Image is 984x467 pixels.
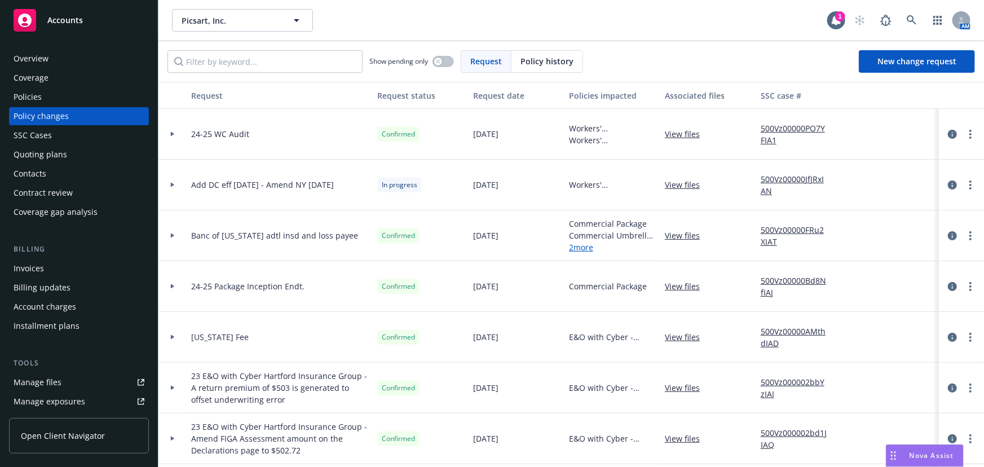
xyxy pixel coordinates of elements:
a: 500Vz00000JfJRxIAN [761,173,836,197]
a: New change request [859,50,975,73]
a: Search [901,9,923,32]
span: Commercial Umbrella - Umbrella $5M [569,230,656,241]
div: Toggle Row Expanded [158,312,187,363]
a: 500Vz00000AMthdIAD [761,325,836,349]
a: circleInformation [946,127,959,141]
span: Policy history [520,55,573,67]
a: Policies [9,88,149,106]
a: circleInformation [946,381,959,395]
a: 500Vz000002bbYzIAI [761,376,836,400]
span: Confirmed [382,129,415,139]
a: 500Vz00000FRu2XIAT [761,224,836,248]
div: Billing updates [14,279,70,297]
div: Tools [9,358,149,369]
span: [DATE] [473,230,498,241]
span: [DATE] [473,433,498,444]
a: 500Vz00000Bd8NfIAJ [761,275,836,298]
div: Toggle Row Expanded [158,363,187,413]
span: In progress [382,180,417,190]
span: Add DC eff [DATE] - Amend NY [DATE] [191,179,334,191]
a: circleInformation [946,331,959,344]
div: Policies impacted [569,90,656,102]
span: Request [470,55,502,67]
a: Overview [9,50,149,68]
div: Account charges [14,298,76,316]
span: Confirmed [382,281,415,292]
div: Drag to move [886,445,901,466]
a: more [964,280,977,293]
a: Account charges [9,298,149,316]
a: circleInformation [946,229,959,243]
span: Workers' Compensation - Outside [GEOGRAPHIC_DATA] Work Comp [569,134,656,146]
span: Workers' Compensation - Outside [GEOGRAPHIC_DATA] Work Comp [569,179,656,191]
span: Open Client Navigator [21,430,105,442]
a: Quoting plans [9,146,149,164]
span: Nova Assist [910,451,954,460]
span: New change request [877,56,956,67]
div: SSC Cases [14,126,52,144]
a: more [964,331,977,344]
span: Confirmed [382,383,415,393]
a: Coverage [9,69,149,87]
a: View files [665,179,709,191]
span: Confirmed [382,434,415,444]
span: Confirmed [382,332,415,342]
a: Contacts [9,165,149,183]
a: Contract review [9,184,149,202]
span: E&O with Cyber - E&O/Cyber $5M/$100K retention [569,331,656,343]
span: E&O with Cyber - E&O/Cyber $5M/$50K retention [569,382,656,394]
div: Manage files [14,373,61,391]
a: SSC Cases [9,126,149,144]
div: Toggle Row Expanded [158,109,187,160]
a: View files [665,331,709,343]
div: Toggle Row Expanded [158,261,187,312]
span: [DATE] [473,280,498,292]
span: 24-25 Package Inception Endt. [191,280,305,292]
div: Installment plans [14,317,80,335]
div: Manage exposures [14,393,85,411]
div: SSC case # [761,90,836,102]
button: Request date [469,82,564,109]
div: Coverage [14,69,48,87]
a: View files [665,230,709,241]
a: Billing updates [9,279,149,297]
a: more [964,127,977,141]
span: Accounts [47,16,83,25]
span: 23 E&O with Cyber Hartford Insurance Group - A return premium of $503 is generated to offset unde... [191,370,368,406]
span: [DATE] [473,128,498,140]
div: Associated files [665,90,752,102]
a: more [964,381,977,395]
button: Associated files [660,82,756,109]
span: [DATE] [473,331,498,343]
a: circleInformation [946,178,959,192]
div: Invoices [14,259,44,277]
span: Workers' Compensation - CA Work Comp [569,122,656,134]
a: Report a Bug [875,9,897,32]
div: Overview [14,50,48,68]
a: View files [665,128,709,140]
div: Request date [473,90,560,102]
div: Toggle Row Expanded [158,160,187,210]
a: View files [665,280,709,292]
a: Invoices [9,259,149,277]
div: Contacts [14,165,46,183]
span: Show pending only [369,56,428,66]
span: E&O with Cyber - E&O/Cyber $5M/$50K retention [569,433,656,444]
a: View files [665,382,709,394]
button: Request status [373,82,469,109]
div: Policies [14,88,42,106]
a: Accounts [9,5,149,36]
button: Nova Assist [886,444,964,467]
a: circleInformation [946,280,959,293]
span: [DATE] [473,179,498,191]
a: Start snowing [849,9,871,32]
div: Contract review [14,184,73,202]
span: Banc of [US_STATE] adtl insd and loss payee [191,230,358,241]
div: Quoting plans [14,146,67,164]
div: Policy changes [14,107,69,125]
a: Installment plans [9,317,149,335]
div: 1 [835,11,845,21]
a: more [964,229,977,243]
button: SSC case # [756,82,841,109]
a: Manage exposures [9,393,149,411]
